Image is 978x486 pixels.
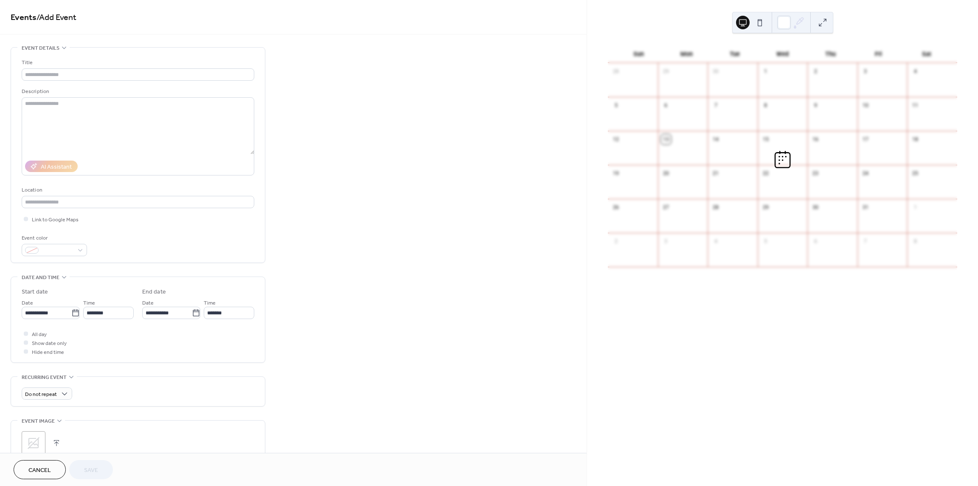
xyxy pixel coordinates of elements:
[22,299,33,308] span: Date
[661,168,671,178] div: 20
[902,45,950,63] div: Sat
[761,100,771,110] div: 8
[711,66,721,76] div: 30
[761,202,771,212] div: 29
[22,417,55,426] span: Event image
[761,168,771,178] div: 22
[83,299,95,308] span: Time
[611,168,621,178] div: 19
[711,236,721,246] div: 4
[810,168,821,178] div: 23
[661,66,671,76] div: 29
[663,45,711,63] div: Mon
[32,339,67,348] span: Show date only
[810,236,821,246] div: 6
[22,373,67,382] span: Recurring event
[761,66,771,76] div: 1
[22,186,253,195] div: Location
[910,134,920,144] div: 18
[22,58,253,67] div: Title
[860,100,871,110] div: 10
[910,202,920,212] div: 1
[661,236,671,246] div: 3
[611,134,621,144] div: 12
[810,134,821,144] div: 16
[22,288,48,297] div: Start date
[711,168,721,178] div: 21
[860,202,871,212] div: 31
[22,44,59,53] span: Event details
[14,460,66,479] button: Cancel
[761,236,771,246] div: 5
[142,299,154,308] span: Date
[11,9,37,26] a: Events
[910,168,920,178] div: 25
[615,45,663,63] div: Sun
[661,134,671,144] div: 13
[32,215,79,224] span: Link to Google Maps
[32,330,47,339] span: All day
[22,234,85,243] div: Event color
[759,45,807,63] div: Wed
[25,390,57,399] span: Do not repeat
[711,202,721,212] div: 28
[711,100,721,110] div: 7
[661,202,671,212] div: 27
[142,288,166,297] div: End date
[810,66,821,76] div: 2
[22,431,45,455] div: ;
[611,100,621,110] div: 5
[611,236,621,246] div: 2
[810,100,821,110] div: 9
[22,87,253,96] div: Description
[28,466,51,475] span: Cancel
[910,100,920,110] div: 11
[37,9,76,26] span: / Add Event
[860,134,871,144] div: 17
[910,66,920,76] div: 4
[860,66,871,76] div: 3
[611,66,621,76] div: 28
[32,348,64,357] span: Hide end time
[854,45,902,63] div: Fri
[810,202,821,212] div: 30
[711,45,759,63] div: Tue
[910,236,920,246] div: 8
[860,168,871,178] div: 24
[761,134,771,144] div: 15
[22,273,59,282] span: Date and time
[204,299,216,308] span: Time
[711,134,721,144] div: 14
[860,236,871,246] div: 7
[661,100,671,110] div: 6
[611,202,621,212] div: 26
[807,45,854,63] div: Thu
